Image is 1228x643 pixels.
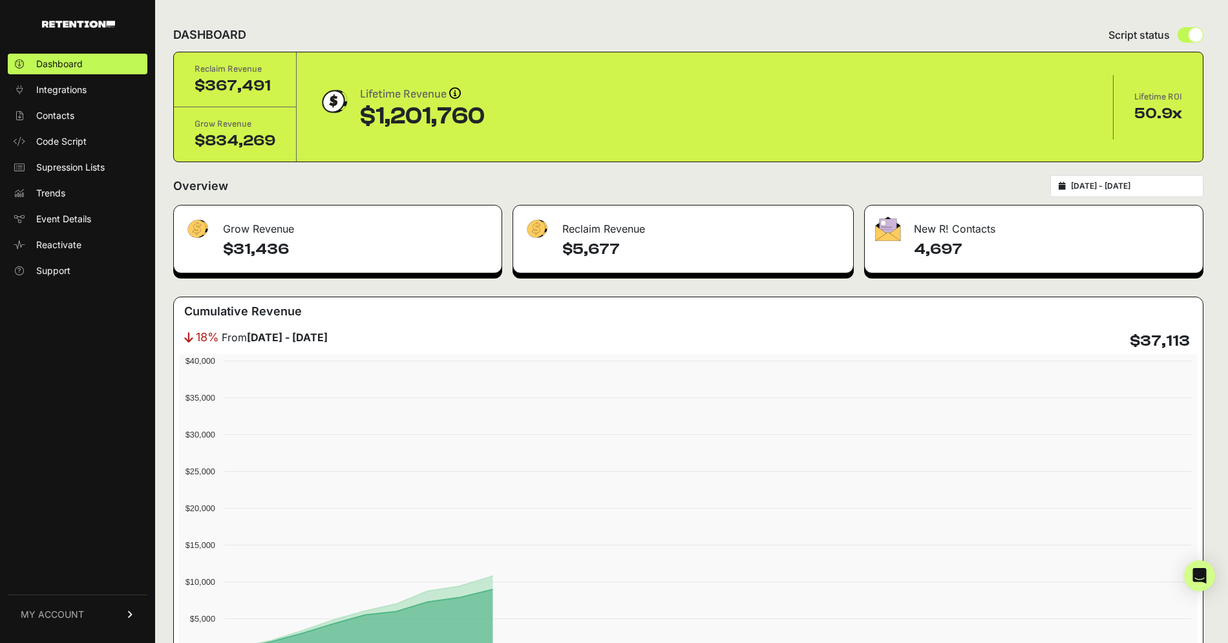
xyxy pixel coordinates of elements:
a: Event Details [8,209,147,229]
text: $20,000 [185,503,215,513]
div: $1,201,760 [360,103,485,129]
text: $35,000 [185,393,215,403]
h4: $31,436 [223,239,491,260]
a: MY ACCOUNT [8,595,147,634]
img: fa-dollar-13500eef13a19c4ab2b9ed9ad552e47b0d9fc28b02b83b90ba0e00f96d6372e9.png [524,216,549,242]
div: Reclaim Revenue [513,206,852,244]
h2: DASHBOARD [173,26,246,44]
h2: Overview [173,177,228,195]
text: $15,000 [185,540,215,550]
text: $25,000 [185,467,215,476]
a: Dashboard [8,54,147,74]
img: fa-dollar-13500eef13a19c4ab2b9ed9ad552e47b0d9fc28b02b83b90ba0e00f96d6372e9.png [184,216,210,242]
div: $834,269 [195,131,275,151]
span: From [222,330,328,345]
a: Supression Lists [8,157,147,178]
div: 50.9x [1134,103,1182,124]
span: Trends [36,187,65,200]
h3: Cumulative Revenue [184,302,302,321]
div: Reclaim Revenue [195,63,275,76]
text: $30,000 [185,430,215,439]
text: $40,000 [185,356,215,366]
span: Dashboard [36,58,83,70]
h4: $5,677 [562,239,842,260]
h4: 4,697 [914,239,1192,260]
div: Grow Revenue [195,118,275,131]
span: Supression Lists [36,161,105,174]
div: Lifetime ROI [1134,90,1182,103]
div: Grow Revenue [174,206,502,244]
span: Event Details [36,213,91,226]
span: MY ACCOUNT [21,608,84,621]
div: New R! Contacts [865,206,1203,244]
a: Reactivate [8,235,147,255]
span: 18% [196,328,219,346]
a: Support [8,260,147,281]
a: Code Script [8,131,147,152]
a: Contacts [8,105,147,126]
img: fa-envelope-19ae18322b30453b285274b1b8af3d052b27d846a4fbe8435d1a52b978f639a2.png [875,216,901,241]
div: $367,491 [195,76,275,96]
span: Code Script [36,135,87,148]
text: $5,000 [190,614,215,624]
a: Trends [8,183,147,204]
text: $10,000 [185,577,215,587]
span: Script status [1108,27,1170,43]
span: Reactivate [36,238,81,251]
div: Open Intercom Messenger [1184,560,1215,591]
img: dollar-coin-05c43ed7efb7bc0c12610022525b4bbbb207c7efeef5aecc26f025e68dcafac9.png [317,85,350,118]
strong: [DATE] - [DATE] [247,331,328,344]
div: Lifetime Revenue [360,85,485,103]
h4: $37,113 [1130,331,1190,352]
span: Contacts [36,109,74,122]
span: Integrations [36,83,87,96]
img: Retention.com [42,21,115,28]
span: Support [36,264,70,277]
a: Integrations [8,79,147,100]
